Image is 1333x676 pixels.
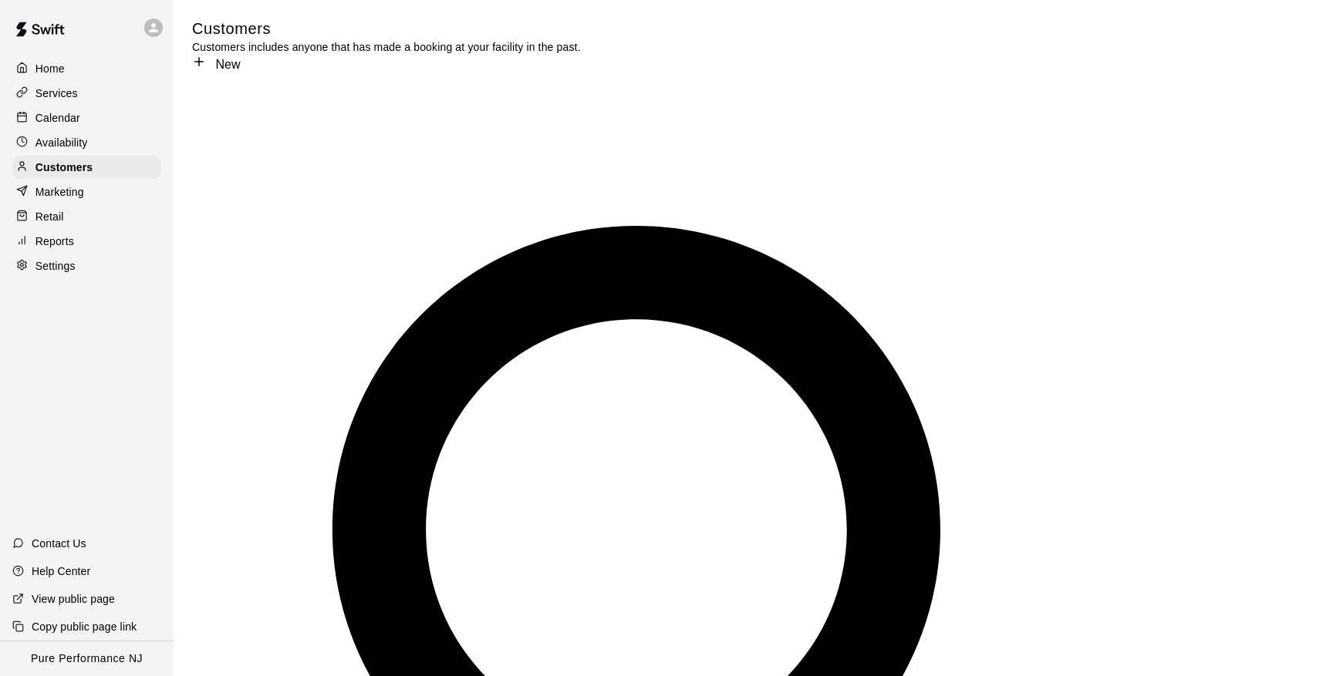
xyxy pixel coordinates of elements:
a: New [192,58,240,71]
a: Reports [12,230,161,253]
p: Home [35,61,65,76]
a: Services [12,82,161,105]
p: Help Center [32,563,90,579]
p: Pure Performance NJ [31,651,143,667]
a: Calendar [12,106,161,129]
p: Retail [35,209,64,224]
a: Availability [12,131,161,154]
p: Services [35,86,78,101]
p: Marketing [35,184,84,200]
p: Availability [35,135,88,150]
p: Customers includes anyone that has made a booking at your facility in the past. [192,39,1314,55]
a: Home [12,57,161,80]
h5: Customers [192,18,1314,39]
a: Marketing [12,180,161,203]
a: Settings [12,254,161,277]
p: Customers [35,160,93,175]
a: Customers [12,156,161,179]
p: Copy public page link [32,619,137,634]
p: View public page [32,591,115,607]
p: Calendar [35,110,80,126]
p: Reports [35,234,74,249]
a: Retail [12,205,161,228]
p: Settings [35,258,76,274]
p: Contact Us [32,536,86,551]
